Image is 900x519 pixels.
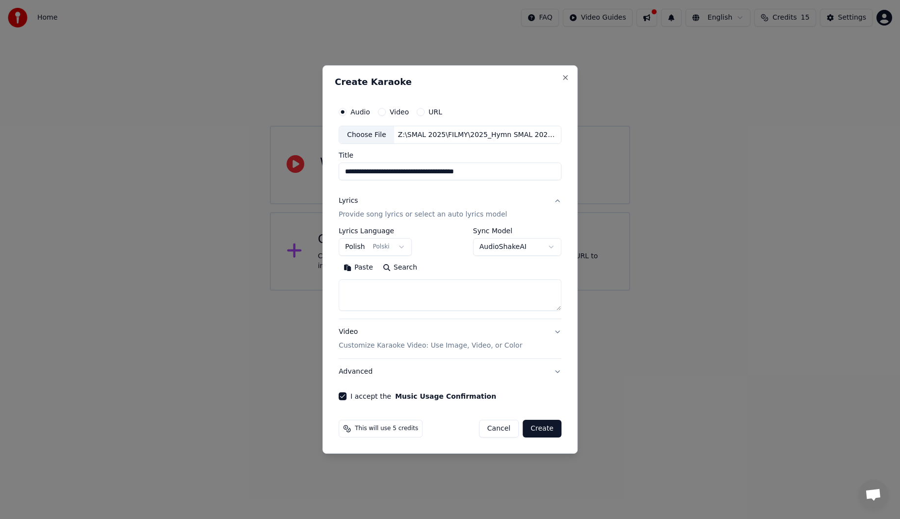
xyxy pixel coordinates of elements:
[339,196,358,206] div: Lyrics
[339,359,561,384] button: Advanced
[339,152,561,159] label: Title
[339,260,378,276] button: Paste
[355,425,418,433] span: This will use 5 credits
[339,320,561,359] button: VideoCustomize Karaoke Video: Use Image, Video, or Color
[350,393,496,400] label: I accept the
[335,78,565,86] h2: Create Karaoke
[473,228,561,235] label: Sync Model
[394,130,561,140] div: Z:\SMAL 2025\FILMY\2025_Hymn SMAL 2025 - Obietnica świtu\03_Audio\Hymn SMAL 2025\Hymn SMAL 2025 (...
[339,228,412,235] label: Lyrics Language
[428,109,442,115] label: URL
[339,126,394,144] div: Choose File
[395,393,496,400] button: I accept the
[339,228,561,319] div: LyricsProvide song lyrics or select an auto lyrics model
[350,109,370,115] label: Audio
[523,420,561,437] button: Create
[479,420,519,437] button: Cancel
[390,109,409,115] label: Video
[339,328,522,351] div: Video
[339,341,522,351] p: Customize Karaoke Video: Use Image, Video, or Color
[378,260,422,276] button: Search
[339,210,507,220] p: Provide song lyrics or select an auto lyrics model
[339,189,561,228] button: LyricsProvide song lyrics or select an auto lyrics model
